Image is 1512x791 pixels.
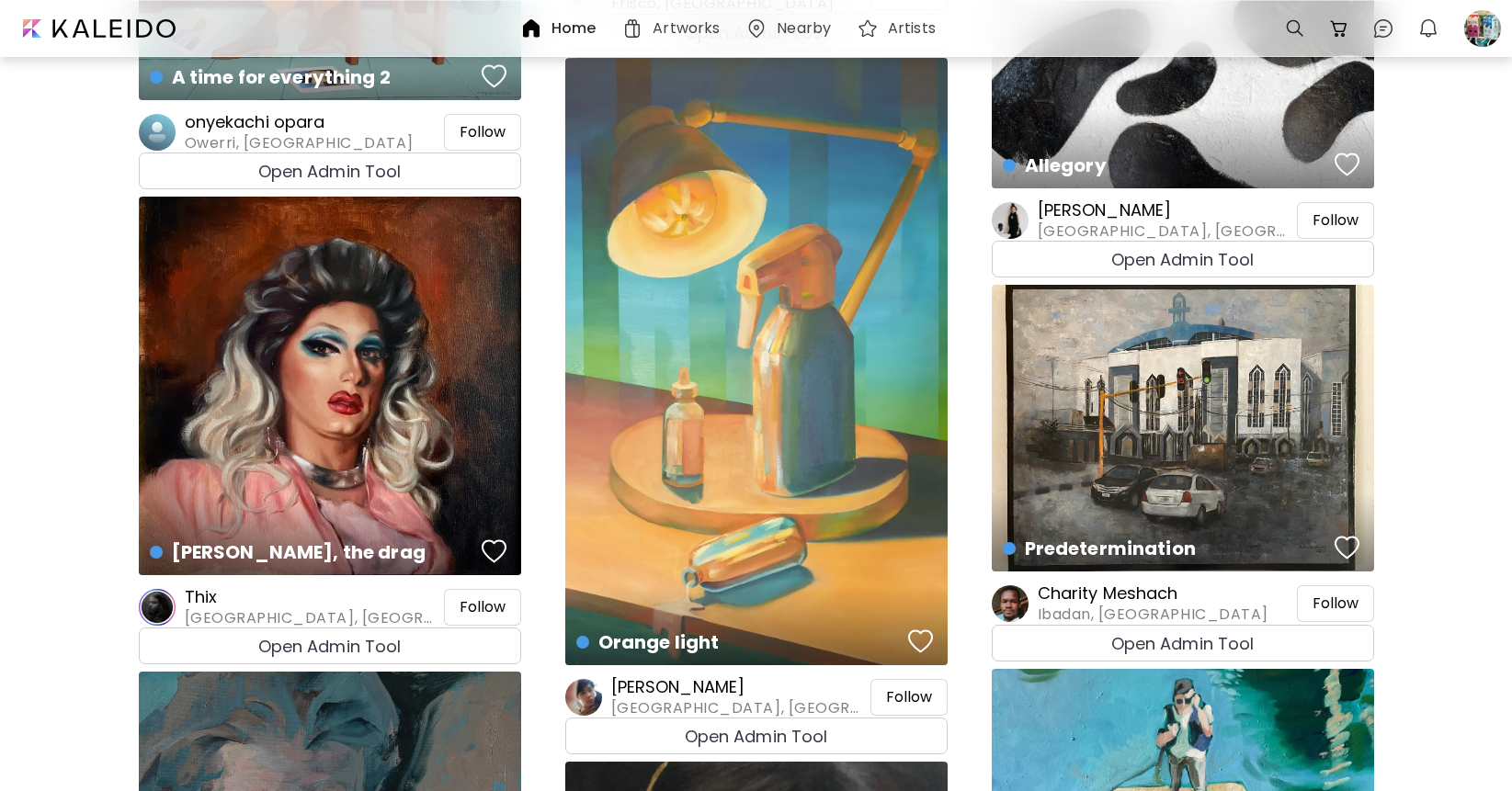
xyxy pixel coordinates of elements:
h6: Home [551,21,596,36]
h6: Artists [888,21,936,36]
h6: Nearby [777,21,831,36]
a: Home [520,17,603,40]
img: bellIcon [1417,17,1439,40]
h6: Artworks [653,21,720,36]
a: Nearby [745,17,838,40]
a: Artists [857,17,943,40]
button: bellIcon [1413,13,1444,44]
img: cart [1328,17,1350,40]
img: chatIcon [1372,17,1394,40]
a: Artworks [621,17,727,40]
